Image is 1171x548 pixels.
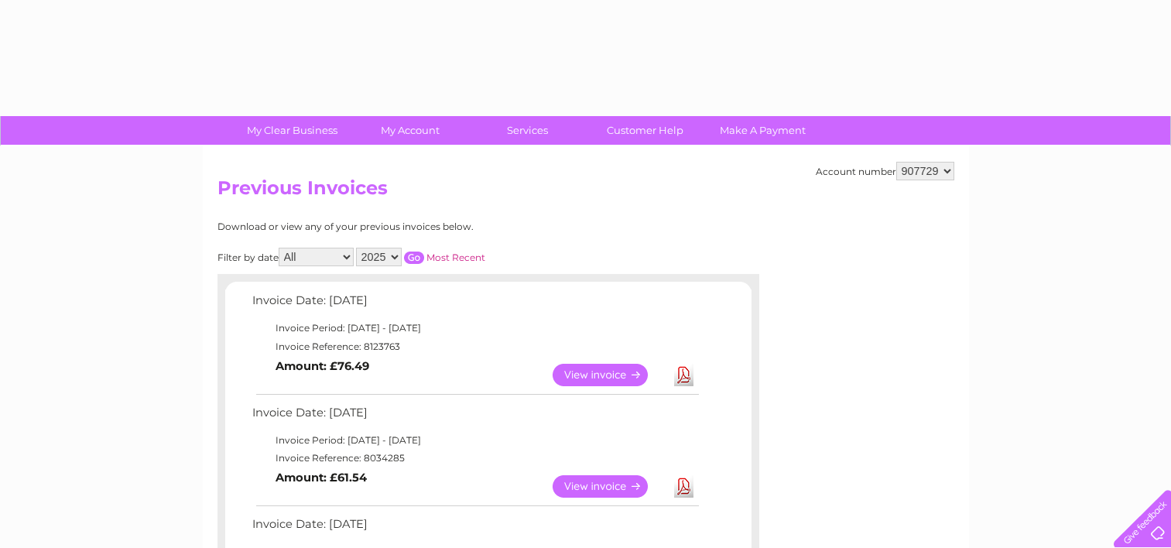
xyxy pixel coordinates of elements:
td: Invoice Period: [DATE] - [DATE] [248,431,701,450]
td: Invoice Date: [DATE] [248,290,701,319]
td: Invoice Date: [DATE] [248,402,701,431]
a: My Account [346,116,474,145]
a: Download [674,364,693,386]
a: Services [464,116,591,145]
div: Filter by date [217,248,624,266]
a: Make A Payment [699,116,827,145]
b: Amount: £76.49 [276,359,369,373]
a: View [553,364,666,386]
b: Amount: £61.54 [276,471,367,485]
a: My Clear Business [228,116,356,145]
div: Account number [816,162,954,180]
a: Download [674,475,693,498]
td: Invoice Date: [DATE] [248,514,701,543]
a: Customer Help [581,116,709,145]
a: View [553,475,666,498]
div: Download or view any of your previous invoices below. [217,221,624,232]
h2: Previous Invoices [217,177,954,207]
td: Invoice Reference: 8034285 [248,449,701,468]
a: Most Recent [426,252,485,263]
td: Invoice Reference: 8123763 [248,337,701,356]
td: Invoice Period: [DATE] - [DATE] [248,319,701,337]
